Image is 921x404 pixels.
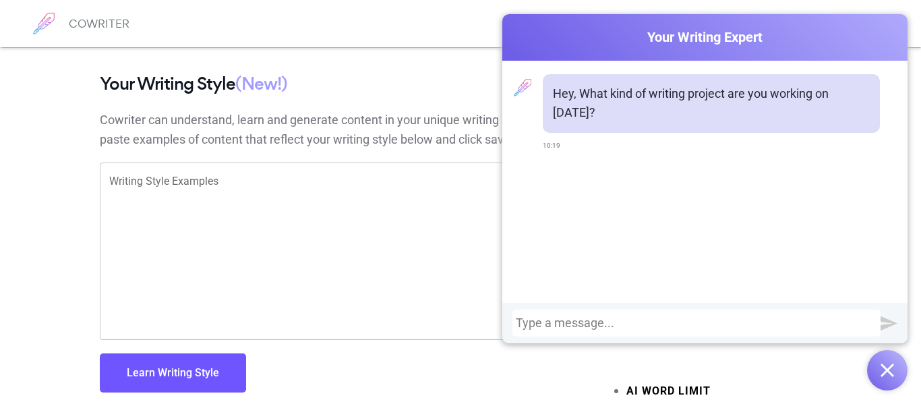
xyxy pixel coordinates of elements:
[100,74,574,94] h4: Your Writing Style
[100,353,246,393] button: Learn Writing Style
[881,315,897,332] img: Send
[543,136,560,156] span: 10:19
[626,382,821,401] strong: AI Word limit
[235,71,287,96] span: (New!)
[509,74,536,101] img: profile
[100,111,574,150] p: Cowriter can understand, learn and generate content in your unique writing style. Simply paste ex...
[881,364,894,377] img: Open chat
[502,28,908,47] span: Your Writing Expert
[553,84,870,123] p: Hey, What kind of writing project are you working on [DATE]?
